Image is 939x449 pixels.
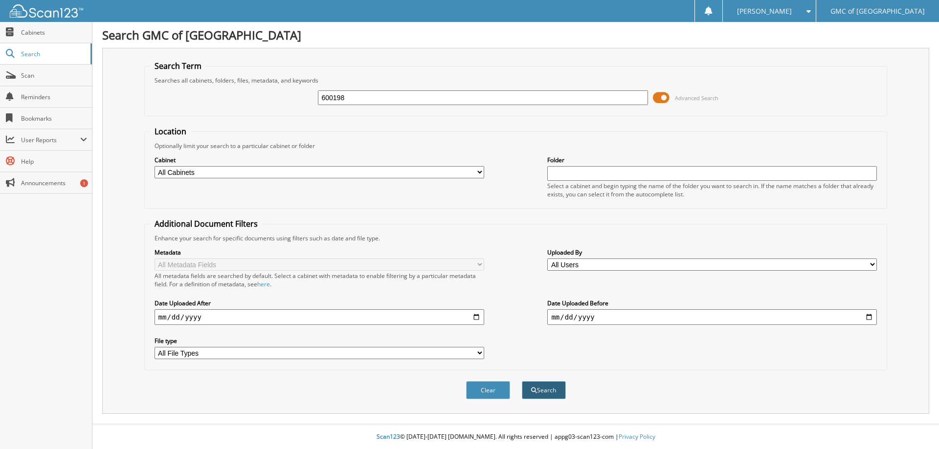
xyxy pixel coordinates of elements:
[155,299,484,307] label: Date Uploaded After
[21,28,87,37] span: Cabinets
[80,179,88,187] div: 1
[830,8,925,14] span: GMC of [GEOGRAPHIC_DATA]
[547,299,877,307] label: Date Uploaded Before
[547,156,877,164] label: Folder
[21,179,87,187] span: Announcements
[21,114,87,123] span: Bookmarks
[466,381,510,399] button: Clear
[377,432,400,441] span: Scan123
[150,218,263,229] legend: Additional Document Filters
[890,402,939,449] iframe: Chat Widget
[150,234,882,242] div: Enhance your search for specific documents using filters such as date and file type.
[21,157,87,166] span: Help
[522,381,566,399] button: Search
[21,136,80,144] span: User Reports
[150,142,882,150] div: Optionally limit your search to a particular cabinet or folder
[150,61,206,71] legend: Search Term
[547,182,877,198] div: Select a cabinet and begin typing the name of the folder you want to search in. If the name match...
[10,4,83,18] img: scan123-logo-white.svg
[155,156,484,164] label: Cabinet
[257,280,270,288] a: here
[155,337,484,345] label: File type
[675,94,718,102] span: Advanced Search
[547,248,877,257] label: Uploaded By
[619,432,655,441] a: Privacy Policy
[150,126,191,137] legend: Location
[155,248,484,257] label: Metadata
[21,50,86,58] span: Search
[547,309,877,325] input: end
[21,71,87,80] span: Scan
[21,93,87,101] span: Reminders
[102,27,929,43] h1: Search GMC of [GEOGRAPHIC_DATA]
[155,309,484,325] input: start
[92,425,939,449] div: © [DATE]-[DATE] [DOMAIN_NAME]. All rights reserved | appg03-scan123-com |
[155,272,484,288] div: All metadata fields are searched by default. Select a cabinet with metadata to enable filtering b...
[150,76,882,85] div: Searches all cabinets, folders, files, metadata, and keywords
[737,8,792,14] span: [PERSON_NAME]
